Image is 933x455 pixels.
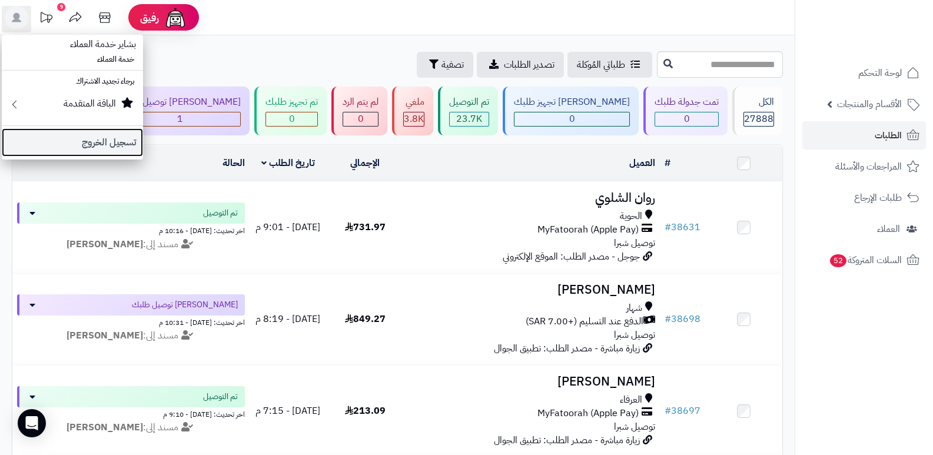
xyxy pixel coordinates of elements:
[345,404,386,418] span: 213.09
[403,95,424,109] div: ملغي
[477,52,564,78] a: تصدير الطلبات
[494,341,640,356] span: زيارة مباشرة - مصدر الطلب: تطبيق الجوال
[655,95,719,109] div: تمت جدولة طلبك
[203,207,238,219] span: تم التوصيل
[289,112,295,126] span: 0
[17,407,245,420] div: اخر تحديث: [DATE] - 9:10 م
[417,52,473,78] button: تصفية
[503,250,640,264] span: جوجل - مصدر الطلب: الموقع الإلكتروني
[261,156,315,170] a: تاريخ الطلب
[441,58,464,72] span: تصفية
[57,3,65,11] div: 9
[223,156,245,170] a: الحالة
[329,87,390,135] a: لم يتم الرد 0
[255,220,320,234] span: [DATE] - 9:01 م
[802,121,926,150] a: الطلبات
[494,433,640,447] span: زيارة مباشرة - مصدر الطلب: تطبيق الجوال
[665,220,700,234] a: #38631
[802,215,926,243] a: العملاء
[802,246,926,274] a: السلات المتروكة52
[537,223,639,237] span: MyFatoorah (Apple Pay)
[409,191,656,205] h3: روان الشلوي
[504,58,555,72] span: تصدير الطلبات
[343,95,378,109] div: لم يتم الرد
[255,312,320,326] span: [DATE] - 8:19 م
[404,112,424,126] div: 3847
[31,6,61,32] a: تحديثات المنصة
[665,312,671,326] span: #
[655,112,718,126] div: 0
[620,393,642,407] span: العرفاء
[614,328,655,342] span: توصيل شبرا
[8,238,254,251] div: مسند إلى:
[665,220,671,234] span: #
[537,407,639,420] span: MyFatoorah (Apple Pay)
[252,87,329,135] a: تم تجهيز طلبك 0
[119,95,241,109] div: [PERSON_NAME] توصيل طلبك
[345,220,386,234] span: 731.97
[802,152,926,181] a: المراجعات والأسئلة
[853,24,922,49] img: logo-2.png
[626,301,642,315] span: شهار
[67,420,143,434] strong: [PERSON_NAME]
[409,283,656,297] h3: [PERSON_NAME]
[18,409,46,437] div: Open Intercom Messenger
[17,224,245,236] div: اخر تحديث: [DATE] - 10:16 م
[345,312,386,326] span: 849.27
[514,95,630,109] div: [PERSON_NAME] تجهيز طلبك
[802,184,926,212] a: طلبات الإرجاع
[665,404,671,418] span: #
[514,112,629,126] div: 0
[265,95,318,109] div: تم تجهيز طلبك
[409,375,656,388] h3: [PERSON_NAME]
[64,97,116,111] small: الباقة المتقدمة
[140,11,159,25] span: رفيق
[875,127,902,144] span: الطلبات
[436,87,500,135] a: تم التوصيل 23.7K
[684,112,690,126] span: 0
[119,112,240,126] div: 1
[456,112,482,126] span: 23.7K
[854,190,902,206] span: طلبات الإرجاع
[620,210,642,223] span: الحوية
[8,421,254,434] div: مسند إلى:
[665,404,700,418] a: #38697
[63,30,143,58] span: بشاير خدمة العملاء
[449,95,489,109] div: تم التوصيل
[569,112,575,126] span: 0
[450,112,489,126] div: 23666
[837,96,902,112] span: الأقسام والمنتجات
[614,236,655,250] span: توصيل شبرا
[835,158,902,175] span: المراجعات والأسئلة
[567,52,652,78] a: طلباتي المُوكلة
[67,237,143,251] strong: [PERSON_NAME]
[266,112,317,126] div: 0
[164,6,187,29] img: ai-face.png
[8,329,254,343] div: مسند إلى:
[665,156,670,170] a: #
[132,299,238,311] span: [PERSON_NAME] توصيل طلبك
[730,87,785,135] a: الكل27888
[665,312,700,326] a: #38698
[500,87,641,135] a: [PERSON_NAME] تجهيز طلبك 0
[2,51,143,68] li: خدمة العملاء
[614,420,655,434] span: توصيل شبرا
[744,112,773,126] span: 27888
[67,328,143,343] strong: [PERSON_NAME]
[743,95,774,109] div: الكل
[390,87,436,135] a: ملغي 3.8K
[203,391,238,403] span: تم التوصيل
[350,156,380,170] a: الإجمالي
[877,221,900,237] span: العملاء
[358,112,364,126] span: 0
[343,112,378,126] div: 0
[858,65,902,81] span: لوحة التحكم
[829,254,846,268] span: 52
[577,58,625,72] span: طلباتي المُوكلة
[17,315,245,328] div: اخر تحديث: [DATE] - 10:31 م
[802,59,926,87] a: لوحة التحكم
[105,87,252,135] a: [PERSON_NAME] توصيل طلبك 1
[177,112,183,126] span: 1
[829,252,902,268] span: السلات المتروكة
[404,112,424,126] span: 3.8K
